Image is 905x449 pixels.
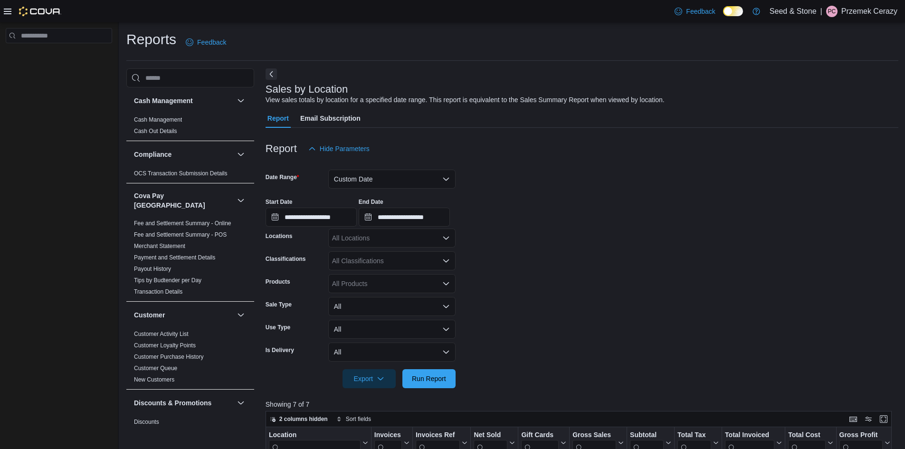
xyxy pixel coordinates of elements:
a: Feedback [671,2,719,21]
span: 2 columns hidden [279,415,328,423]
p: | [820,6,822,17]
div: Compliance [126,168,254,183]
a: Cash Out Details [134,128,177,134]
div: Przemek Cerazy [826,6,838,17]
span: Customer Loyalty Points [134,342,196,349]
a: Customer Activity List [134,331,189,337]
button: Customer [235,309,247,321]
span: Feedback [197,38,226,47]
a: Payment and Settlement Details [134,254,215,261]
div: Invoices Sold [374,431,402,440]
button: Run Report [402,369,456,388]
div: Total Invoiced [725,431,774,440]
div: Total Tax [677,431,711,440]
a: Cash Management [134,116,182,123]
button: Cova Pay [GEOGRAPHIC_DATA] [134,191,233,210]
span: Customer Queue [134,364,177,372]
div: Subtotal [630,431,664,440]
button: Open list of options [442,280,450,287]
div: Location [269,431,361,440]
a: Merchant Statement [134,243,185,249]
span: Fee and Settlement Summary - Online [134,220,231,227]
a: Tips by Budtender per Day [134,277,201,284]
h3: Cash Management [134,96,193,105]
nav: Complex example [6,45,112,68]
span: Feedback [686,7,715,16]
label: Products [266,278,290,286]
button: Open list of options [442,257,450,265]
button: Keyboard shortcuts [848,413,859,425]
button: Export [343,369,396,388]
label: Date Range [266,173,299,181]
a: Transaction Details [134,288,182,295]
img: Cova [19,7,61,16]
a: OCS Transaction Submission Details [134,170,228,177]
a: Customer Purchase History [134,353,204,360]
span: Sort fields [346,415,371,423]
label: End Date [359,198,383,206]
div: View sales totals by location for a specified date range. This report is equivalent to the Sales ... [266,95,665,105]
button: Compliance [134,150,233,159]
input: Press the down key to open a popover containing a calendar. [359,208,450,227]
button: Enter fullscreen [878,413,889,425]
a: Discounts [134,419,159,425]
label: Use Type [266,324,290,331]
div: Customer [126,328,254,389]
div: Net Sold [474,431,507,440]
div: Cova Pay [GEOGRAPHIC_DATA] [126,218,254,301]
a: Fee and Settlement Summary - POS [134,231,227,238]
button: Open list of options [442,234,450,242]
input: Press the down key to open a popover containing a calendar. [266,208,357,227]
div: Gift Cards [521,431,559,440]
button: Cova Pay [GEOGRAPHIC_DATA] [235,195,247,206]
div: Gross Sales [572,431,616,440]
span: Tips by Budtender per Day [134,277,201,284]
button: Cash Management [134,96,233,105]
button: All [328,297,456,316]
h3: Compliance [134,150,171,159]
label: Locations [266,232,293,240]
a: Payout History [134,266,171,272]
div: Invoices Ref [416,431,460,440]
span: Customer Activity List [134,330,189,338]
span: Cash Out Details [134,127,177,135]
span: PC [828,6,836,17]
span: Export [348,369,390,388]
label: Classifications [266,255,306,263]
button: Cash Management [235,95,247,106]
label: Is Delivery [266,346,294,354]
span: Merchant Statement [134,242,185,250]
a: Customer Loyalty Points [134,342,196,349]
span: Hide Parameters [320,144,370,153]
button: Hide Parameters [305,139,373,158]
span: Report [267,109,289,128]
h3: Sales by Location [266,84,348,95]
h3: Report [266,143,297,154]
input: Dark Mode [723,6,743,16]
h1: Reports [126,30,176,49]
label: Sale Type [266,301,292,308]
span: Run Report [412,374,446,383]
button: Next [266,68,277,80]
button: Discounts & Promotions [235,397,247,409]
button: Customer [134,310,233,320]
span: Email Subscription [300,109,361,128]
p: Przemek Cerazy [841,6,897,17]
button: 2 columns hidden [266,413,332,425]
span: Payout History [134,265,171,273]
p: Showing 7 of 7 [266,400,898,409]
a: Fee and Settlement Summary - Online [134,220,231,227]
a: New Customers [134,376,174,383]
div: Total Cost [788,431,825,440]
button: Display options [863,413,874,425]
